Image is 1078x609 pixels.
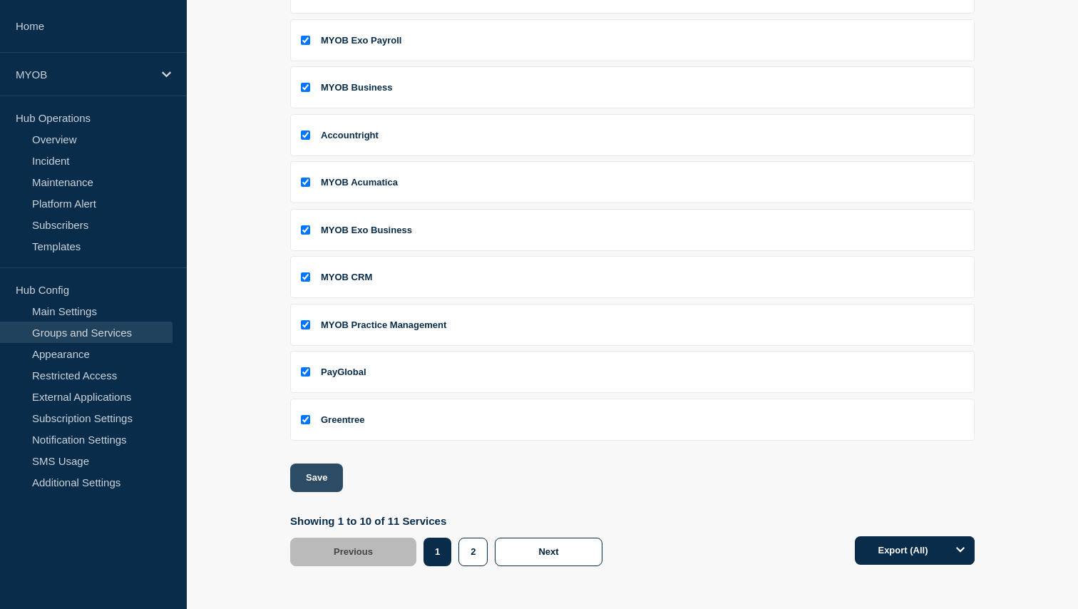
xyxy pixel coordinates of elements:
[321,319,446,330] span: MYOB Practice Management
[946,536,975,565] button: Options
[423,538,451,566] button: 1
[301,367,310,377] input: PayGlobal checkbox
[301,83,310,92] input: MYOB Business checkbox
[321,130,379,140] span: Accountright
[321,272,372,282] span: MYOB CRM
[321,225,412,235] span: MYOB Exo Business
[301,178,310,187] input: MYOB Acumatica checkbox
[301,225,310,235] input: MYOB Exo Business checkbox
[301,272,310,282] input: MYOB CRM checkbox
[290,538,416,566] button: Previous
[301,415,310,424] input: Greentree checkbox
[301,320,310,329] input: MYOB Practice Management checkbox
[321,82,392,93] span: MYOB Business
[538,546,558,557] span: Next
[334,546,373,557] span: Previous
[321,35,401,46] span: MYOB Exo Payroll
[290,464,343,492] button: Save
[321,177,398,188] span: MYOB Acumatica
[301,36,310,45] input: MYOB Exo Payroll checkbox
[16,68,153,81] p: MYOB
[855,536,975,565] button: Export (All)
[321,367,366,377] span: PayGlobal
[321,414,364,425] span: Greentree
[458,538,488,566] button: 2
[495,538,602,566] button: Next
[290,515,610,527] p: Showing 1 to 10 of 11 Services
[301,130,310,140] input: Accountright checkbox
